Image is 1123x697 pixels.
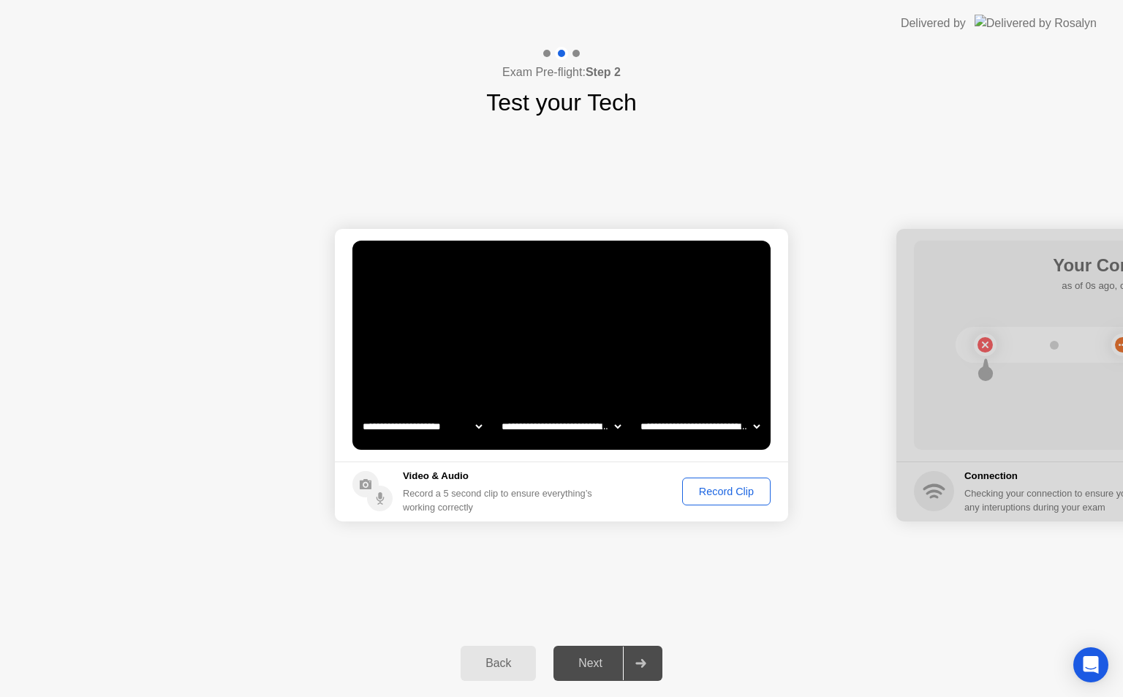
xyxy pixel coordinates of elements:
[403,469,598,483] h5: Video & Audio
[461,646,536,681] button: Back
[553,646,662,681] button: Next
[638,412,763,441] select: Available microphones
[901,15,966,32] div: Delivered by
[586,66,621,78] b: Step 2
[502,64,621,81] h4: Exam Pre-flight:
[465,657,532,670] div: Back
[1073,647,1108,682] div: Open Intercom Messenger
[486,85,637,120] h1: Test your Tech
[687,486,765,497] div: Record Clip
[499,412,624,441] select: Available speakers
[682,478,771,505] button: Record Clip
[360,412,485,441] select: Available cameras
[403,486,598,514] div: Record a 5 second clip to ensure everything’s working correctly
[975,15,1097,31] img: Delivered by Rosalyn
[558,657,623,670] div: Next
